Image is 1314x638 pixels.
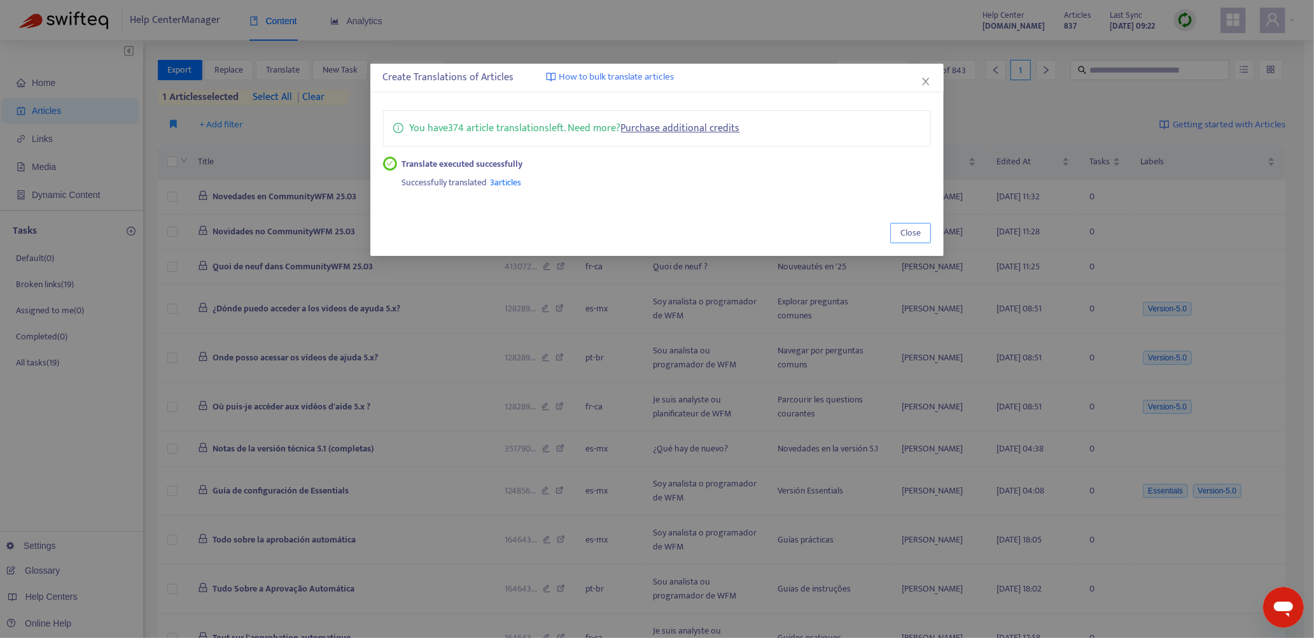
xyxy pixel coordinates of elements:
[546,70,674,85] a: How to bulk translate articles
[559,70,674,85] span: How to bulk translate articles
[919,74,933,89] button: Close
[402,171,931,190] div: Successfully translated
[546,72,556,82] img: image-link
[900,226,921,240] span: Close
[393,120,403,133] span: info-circle
[621,120,740,137] a: Purchase additional credits
[921,76,931,87] span: close
[383,70,932,85] div: Create Translations of Articles
[490,175,521,190] span: 3 articles
[1263,587,1304,628] iframe: Button to launch messaging window
[890,223,931,243] button: Close
[386,160,393,167] span: check
[402,157,522,171] strong: Translate executed successfully
[410,120,740,136] p: You have 374 article translations left. Need more?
